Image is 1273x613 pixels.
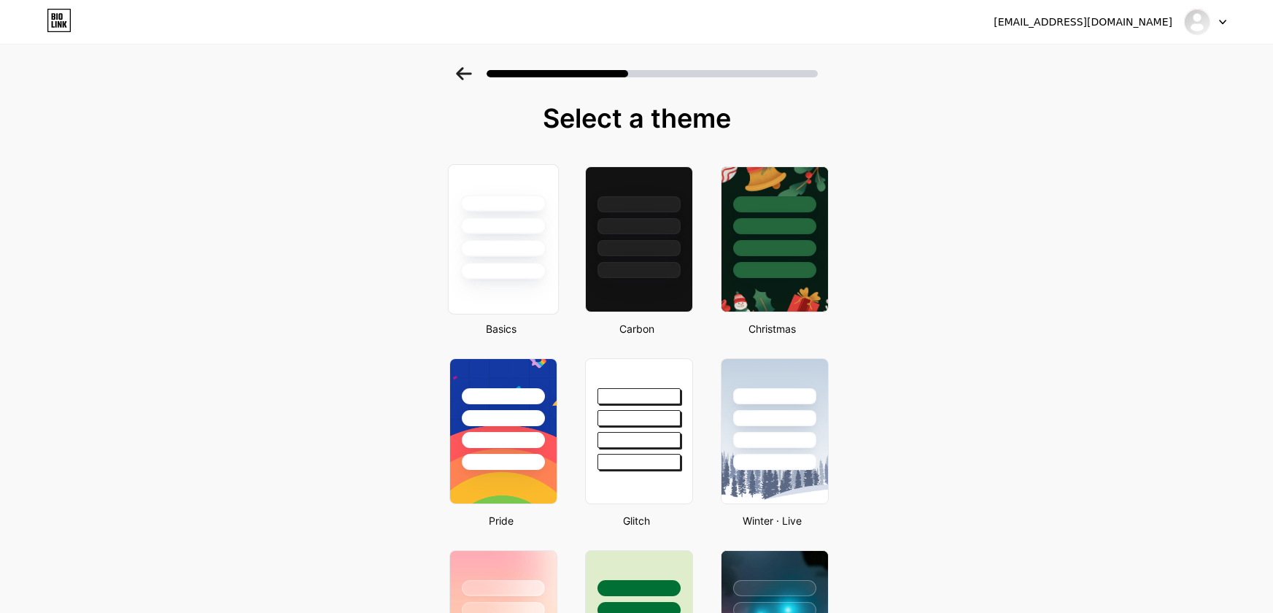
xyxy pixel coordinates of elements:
[716,321,829,336] div: Christmas
[445,321,557,336] div: Basics
[994,15,1172,30] div: [EMAIL_ADDRESS][DOMAIN_NAME]
[581,513,693,528] div: Glitch
[444,104,830,133] div: Select a theme
[1183,8,1211,36] img: purneauniversity
[581,321,693,336] div: Carbon
[716,513,829,528] div: Winter · Live
[445,513,557,528] div: Pride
